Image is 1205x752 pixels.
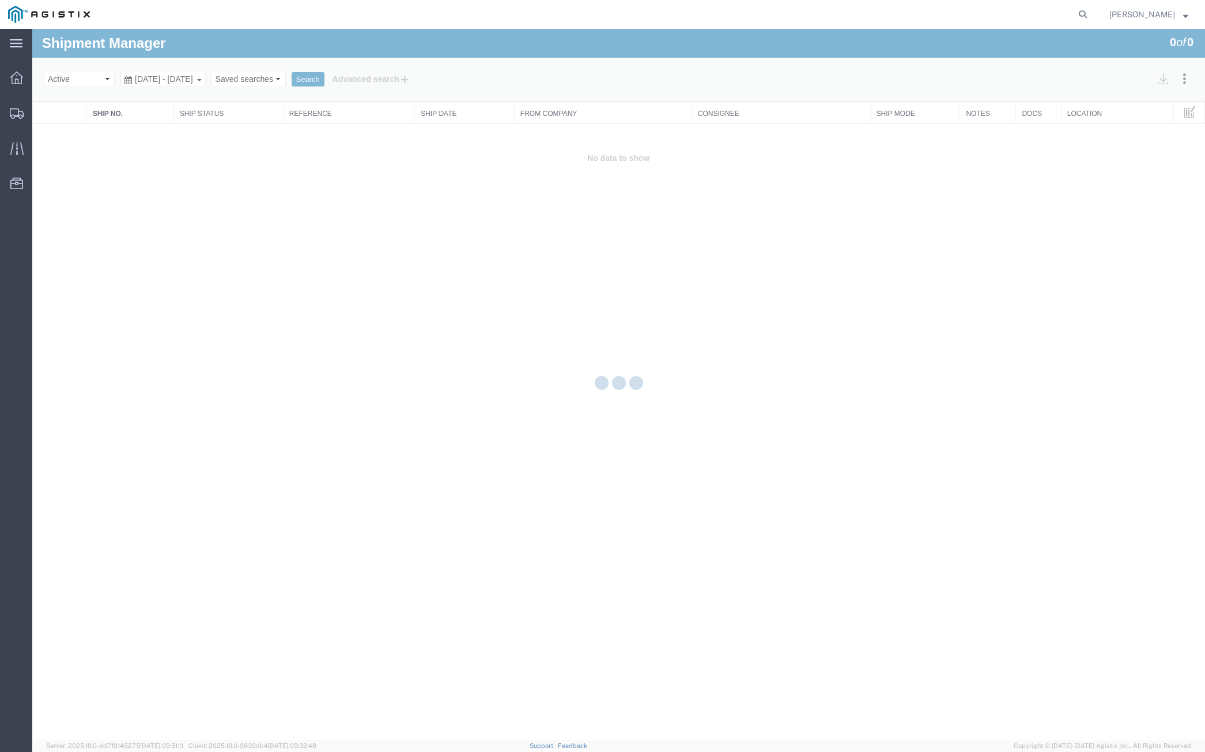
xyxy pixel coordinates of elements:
[530,742,558,749] a: Support
[140,742,183,749] span: [DATE] 09:51:11
[268,742,316,749] span: [DATE] 09:32:48
[8,6,90,23] img: logo
[1109,7,1189,21] button: [PERSON_NAME]
[1014,741,1191,751] span: Copyright © [DATE]-[DATE] Agistix Inc., All Rights Reserved
[46,742,183,749] span: Server: 2025.18.0-dd719145275
[188,742,316,749] span: Client: 2025.18.0-9839db4
[1109,8,1175,21] span: Lucero Lizaola
[558,742,587,749] a: Feedback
